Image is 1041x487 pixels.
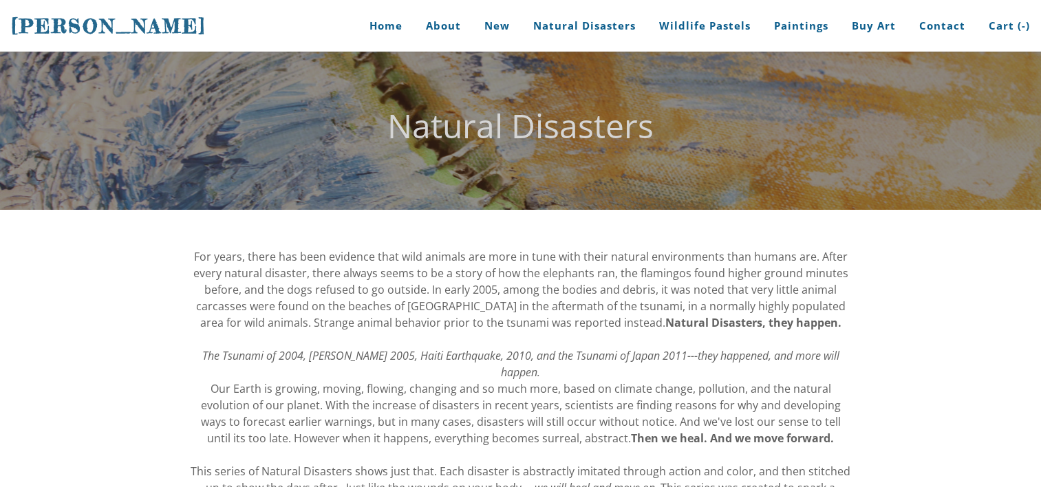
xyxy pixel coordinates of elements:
[631,431,834,446] strong: Then we heal. And we move forward.
[193,249,848,330] span: For years, there has been evidence that wild animals are more in tune with their natural environm...
[1022,19,1026,32] span: -
[11,14,206,38] span: [PERSON_NAME]
[201,381,841,446] span: Our Earth is growing, moving, flowing, changing and so much more, based on climate change, pollut...
[202,348,839,380] em: The Tsunami of 2004, [PERSON_NAME] 2005, Haiti Earthquake, 2010, and the Tsunami of Japan 2011---...
[387,103,654,148] font: Natural Disasters
[665,315,841,330] strong: Natural Disasters, they happen.
[11,13,206,39] a: [PERSON_NAME]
